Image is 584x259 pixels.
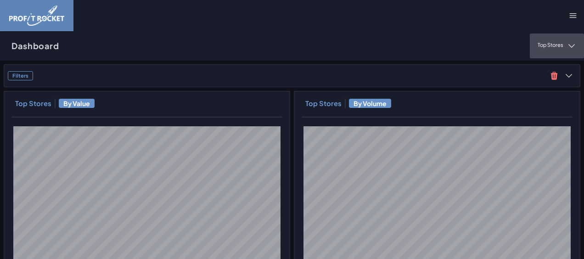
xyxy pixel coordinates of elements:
h3: Filters [8,71,33,80]
span: By Value [59,99,95,108]
img: image [9,6,64,26]
h3: Top Stores [15,99,51,108]
h3: Top Stores [305,99,342,108]
p: Top Stores [538,41,563,51]
span: By Volume [349,99,391,108]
